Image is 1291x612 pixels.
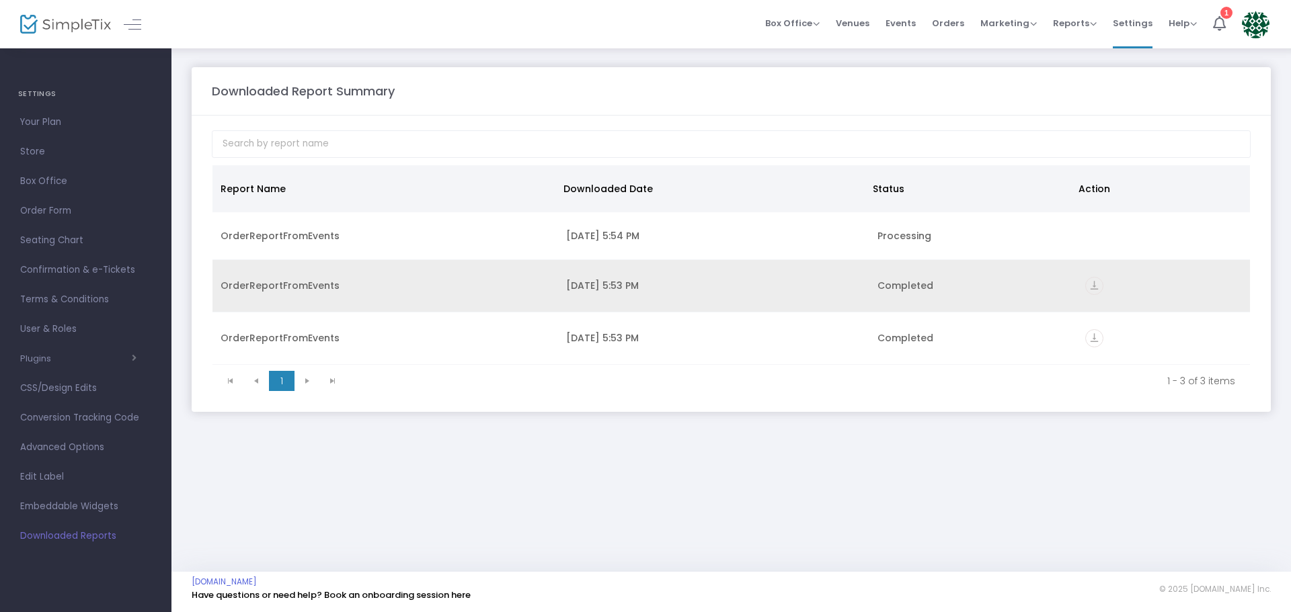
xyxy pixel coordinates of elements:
[1070,165,1242,212] th: Action
[20,143,151,161] span: Store
[20,261,151,279] span: Confirmation & e-Tickets
[192,576,257,587] a: [DOMAIN_NAME]
[877,331,1069,345] div: Completed
[20,320,151,338] span: User & Roles
[20,173,151,190] span: Box Office
[20,291,151,308] span: Terms & Conditions
[20,527,151,545] span: Downloaded Reports
[1159,584,1271,595] span: © 2025 [DOMAIN_NAME] Inc.
[20,232,151,249] span: Seating Chart
[566,279,861,292] div: 9/18/2025 5:53 PM
[1169,17,1197,30] span: Help
[1085,329,1242,347] div: https://go.SimpleTix.com/ccvsh
[20,380,151,397] span: CSS/Design Edits
[212,165,555,212] th: Report Name
[192,588,471,601] a: Have questions or need help? Book an onboarding session here
[20,353,136,364] button: Plugins
[221,331,550,345] div: OrderReportFromEvents
[1085,333,1103,347] a: vertical_align_bottom
[20,409,151,427] span: Conversion Tracking Code
[20,498,151,515] span: Embeddable Widgets
[566,229,861,243] div: 9/18/2025 5:54 PM
[1053,17,1097,30] span: Reports
[221,229,550,243] div: OrderReportFromEvents
[1085,277,1103,295] i: vertical_align_bottom
[877,279,1069,292] div: Completed
[1085,277,1242,295] div: https://go.SimpleTix.com/tlvkr
[20,202,151,220] span: Order Form
[877,229,1069,243] div: Processing
[212,82,395,100] m-panel-title: Downloaded Report Summary
[1085,329,1103,347] i: vertical_align_bottom
[20,468,151,486] span: Edit Label
[566,331,861,345] div: 9/18/2025 5:53 PM
[221,279,550,292] div: OrderReportFromEvents
[886,6,916,40] span: Events
[1220,7,1233,19] div: 1
[980,17,1037,30] span: Marketing
[18,81,153,107] h4: SETTINGS
[932,6,964,40] span: Orders
[269,371,295,391] span: Page 1
[20,439,151,456] span: Advanced Options
[836,6,869,40] span: Venues
[1113,6,1152,40] span: Settings
[212,165,1250,365] div: Data table
[355,374,1235,388] kendo-pager-info: 1 - 3 of 3 items
[212,130,1251,158] input: Search by report name
[765,17,820,30] span: Box Office
[865,165,1070,212] th: Status
[20,114,151,131] span: Your Plan
[1085,281,1103,294] a: vertical_align_bottom
[555,165,864,212] th: Downloaded Date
